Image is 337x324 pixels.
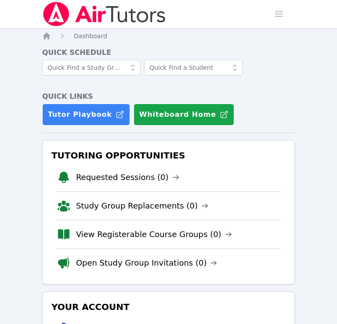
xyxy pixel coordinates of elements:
[42,60,141,76] input: Quick Find a Study Group
[134,104,234,126] button: Whiteboard Home
[76,257,217,269] a: Open Study Group Invitations (0)
[42,104,130,126] a: Tutor Playbook
[42,2,167,26] img: Air Tutors
[74,32,107,40] a: Dashboard
[50,299,287,315] h3: Your Account
[42,32,295,40] nav: Breadcrumb
[74,32,107,40] span: Dashboard
[76,228,232,241] a: View Registerable Course Groups (0)
[76,171,179,184] a: Requested Sessions (0)
[50,148,287,163] h3: Tutoring Opportunities
[76,200,208,212] a: Study Group Replacements (0)
[42,91,295,102] h4: Quick Links
[42,47,295,58] h4: Quick Schedule
[144,60,243,76] input: Quick Find a Student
